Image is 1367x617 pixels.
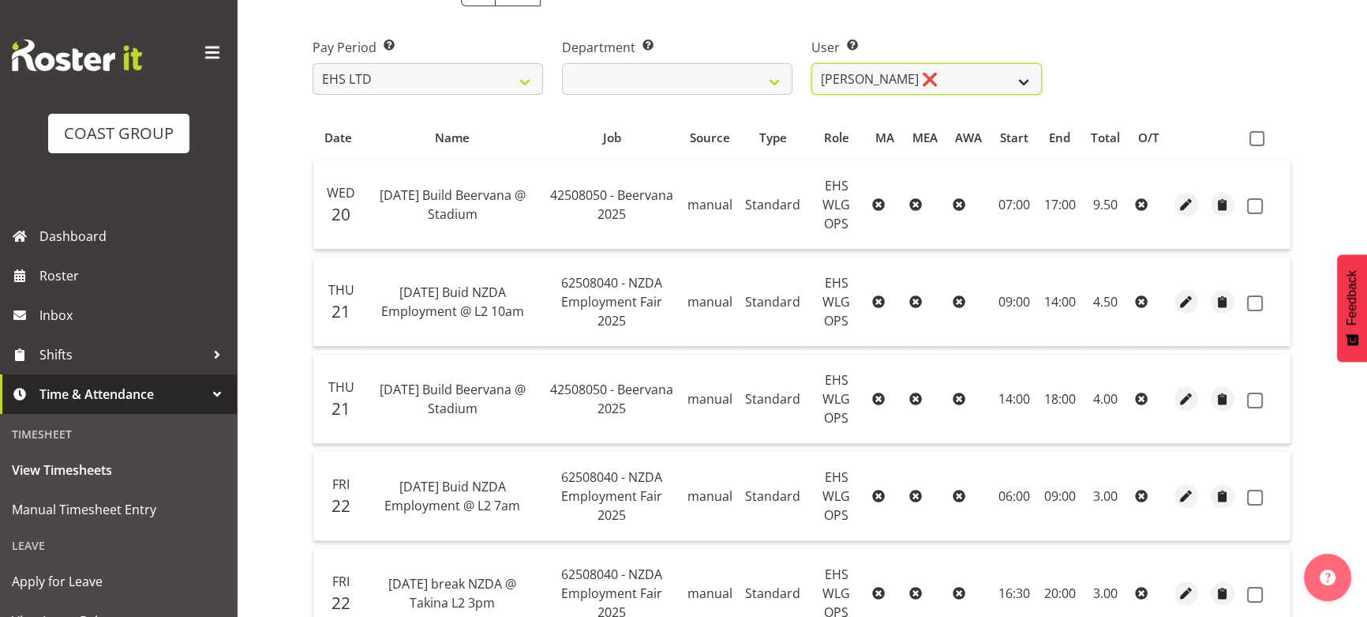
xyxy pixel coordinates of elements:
[4,562,233,601] a: Apply for Leave
[332,573,350,590] span: Fri
[331,300,350,322] span: 21
[4,418,233,450] div: Timesheet
[39,343,205,367] span: Shifts
[1000,129,1028,147] div: Start
[739,452,807,541] td: Standard
[991,160,1038,250] td: 07:00
[12,498,225,521] span: Manual Timesheet Entry
[1037,258,1081,347] td: 14:00
[331,397,350,419] span: 21
[39,224,229,248] span: Dashboard
[912,129,937,147] div: MEA
[687,487,732,505] span: manual
[955,129,982,147] div: AWA
[39,303,229,327] span: Inbox
[991,452,1038,541] td: 06:00
[328,281,354,299] span: Thu
[380,186,526,223] span: [DATE] Build Beervana @ Stadium
[1047,129,1073,147] div: End
[1037,160,1081,250] td: 17:00
[1337,254,1367,362] button: Feedback - Show survey
[690,129,730,147] div: Source
[380,381,526,417] span: [DATE] Build Beervana @ Stadium
[552,129,672,147] div: Job
[4,490,233,529] a: Manual Timesheet Entry
[4,450,233,490] a: View Timesheets
[687,390,732,408] span: manual
[322,129,353,147] div: Date
[381,284,524,320] span: [DATE] Buid NZDA Employment @ L2 10am
[550,186,673,223] span: 42508050 - Beervana 2025
[1037,452,1081,541] td: 09:00
[739,258,807,347] td: Standard
[327,184,355,201] span: Wed
[12,570,225,593] span: Apply for Leave
[4,529,233,562] div: Leave
[313,38,543,57] label: Pay Period
[328,378,354,396] span: Thu
[332,476,350,493] span: Fri
[562,38,792,57] label: Department
[822,371,850,427] span: EHS WLG OPS
[1081,452,1129,541] td: 3.00
[687,585,732,602] span: manual
[561,274,662,329] span: 62508040 - NZDA Employment Fair 2025
[550,381,673,417] span: 42508050 - Beervana 2025
[12,40,142,71] img: Rosterit website logo
[331,592,350,614] span: 22
[331,495,350,517] span: 22
[1138,129,1159,147] div: O/T
[561,468,662,524] span: 62508040 - NZDA Employment Fair 2025
[39,382,205,406] span: Time & Attendance
[1091,129,1120,147] div: Total
[991,258,1038,347] td: 09:00
[64,122,174,145] div: COAST GROUP
[1081,355,1129,444] td: 4.00
[875,129,894,147] div: MA
[1037,355,1081,444] td: 18:00
[748,129,798,147] div: Type
[687,196,732,213] span: manual
[371,129,534,147] div: Name
[687,293,732,310] span: manual
[739,355,807,444] td: Standard
[811,38,1042,57] label: User
[1081,160,1129,250] td: 9.50
[816,129,857,147] div: Role
[331,203,350,225] span: 20
[384,478,520,514] span: [DATE] Buid NZDA Employment @ L2 7am
[1320,570,1335,585] img: help-xxl-2.png
[822,468,850,524] span: EHS WLG OPS
[1081,258,1129,347] td: 4.50
[739,160,807,250] td: Standard
[39,264,229,288] span: Roster
[1345,270,1359,325] span: Feedback
[991,355,1038,444] td: 14:00
[388,575,516,611] span: [DATE] break NZDA @ Takina L2 3pm
[822,274,850,329] span: EHS WLG OPS
[12,458,225,482] span: View Timesheets
[822,177,850,232] span: EHS WLG OPS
